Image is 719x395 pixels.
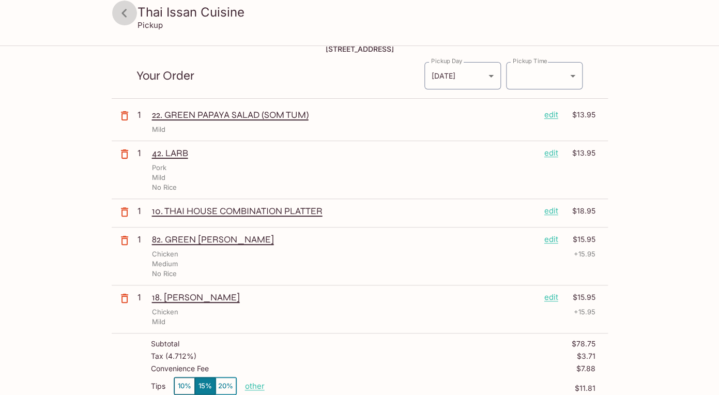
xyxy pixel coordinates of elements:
label: Pickup Day [431,57,462,65]
div: ​ [506,62,583,89]
p: Pork [152,163,166,173]
p: 82. GREEN [PERSON_NAME] [152,234,536,245]
p: $3.71 [577,352,595,360]
div: [DATE] [424,62,501,89]
p: Tax ( 4.712% ) [151,352,196,360]
p: Pickup [137,20,163,30]
button: 15% [195,377,216,394]
p: Tips [151,382,165,390]
p: Mild [152,173,165,183]
p: Mild [152,317,165,327]
p: + 15.95 [574,249,595,259]
p: Chicken [152,307,178,317]
p: Your Order [136,71,424,81]
h5: [STREET_ADDRESS] [112,44,608,53]
p: 1 [137,147,148,159]
p: Mild [152,125,165,134]
p: $78.75 [572,340,595,348]
p: edit [544,205,558,217]
p: 42. LARB [152,147,536,159]
p: $11.81 [265,384,595,392]
button: 20% [216,377,236,394]
p: No Rice [152,269,177,279]
p: Chicken [152,249,178,259]
p: + 15.95 [574,307,595,317]
p: $18.95 [564,205,595,217]
p: 22. GREEN PAPAYA SALAD (SOM TUM) [152,109,536,120]
p: edit [544,292,558,303]
p: 1 [137,109,148,120]
button: 10% [174,377,195,394]
p: $15.95 [564,234,595,245]
p: $13.95 [564,147,595,159]
p: edit [544,109,558,120]
label: Pickup Time [513,57,547,65]
p: 1 [137,234,148,245]
p: Medium [152,259,178,269]
p: 1 [137,205,148,217]
p: $13.95 [564,109,595,120]
p: 1 [137,292,148,303]
p: $7.88 [576,364,595,373]
p: $15.95 [564,292,595,303]
p: 10. THAI HOUSE COMBINATION PLATTER [152,205,536,217]
button: other [245,381,265,391]
p: No Rice [152,183,177,192]
p: 18. [PERSON_NAME] [152,292,536,303]
p: edit [544,234,558,245]
p: Subtotal [151,340,179,348]
p: edit [544,147,558,159]
h3: Thai Issan Cuisine [137,4,600,20]
p: Convenience Fee [151,364,209,373]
